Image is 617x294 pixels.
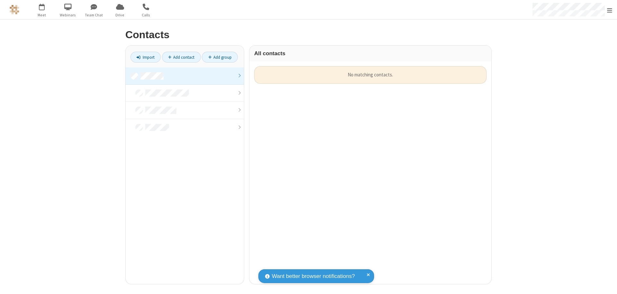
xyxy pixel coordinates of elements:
[82,12,106,18] span: Team Chat
[202,52,238,63] a: Add group
[10,5,19,14] img: QA Selenium DO NOT DELETE OR CHANGE
[162,52,201,63] a: Add contact
[30,12,54,18] span: Meet
[56,12,80,18] span: Webinars
[254,66,487,84] div: No matching contacts.
[254,50,487,56] h3: All contacts
[249,61,491,284] div: grid
[130,52,161,63] a: Import
[134,12,158,18] span: Calls
[108,12,132,18] span: Drive
[125,29,492,40] h2: Contacts
[272,272,355,281] span: Want better browser notifications?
